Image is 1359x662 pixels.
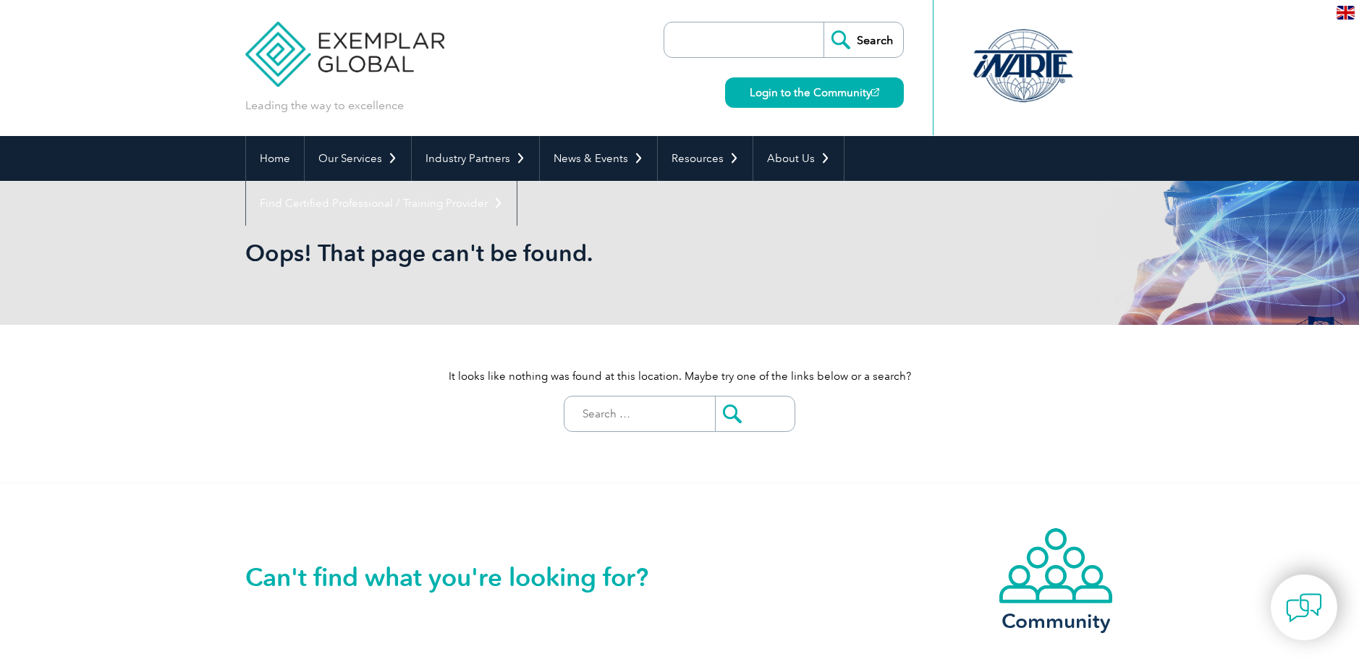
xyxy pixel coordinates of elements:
[871,88,879,96] img: open_square.png
[725,77,904,108] a: Login to the Community
[246,181,517,226] a: Find Certified Professional / Training Provider
[715,396,795,431] input: Submit
[305,136,411,181] a: Our Services
[245,368,1114,384] p: It looks like nothing was found at this location. Maybe try one of the links below or a search?
[1286,590,1322,626] img: contact-chat.png
[245,98,404,114] p: Leading the way to excellence
[540,136,657,181] a: News & Events
[998,527,1114,605] img: icon-community.webp
[824,22,903,57] input: Search
[245,239,801,267] h1: Oops! That page can't be found.
[753,136,844,181] a: About Us
[1337,6,1355,20] img: en
[246,136,304,181] a: Home
[998,612,1114,630] h3: Community
[412,136,539,181] a: Industry Partners
[998,527,1114,630] a: Community
[658,136,753,181] a: Resources
[245,566,679,589] h2: Can't find what you're looking for?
